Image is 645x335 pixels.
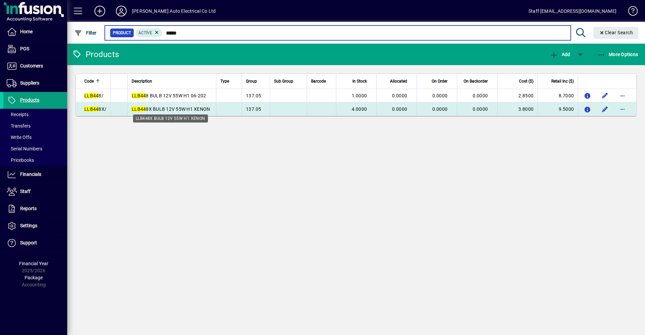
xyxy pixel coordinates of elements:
[497,89,537,102] td: 2.8500
[74,30,97,36] span: Filter
[89,5,111,17] button: Add
[461,78,494,85] div: On Backorder
[20,46,29,51] span: POS
[111,5,132,17] button: Profile
[274,78,293,85] span: Sub Group
[551,78,574,85] span: Retail Inc ($)
[421,78,454,85] div: On Order
[132,106,210,112] span: 8X BULB 12V 55W H1 XENON
[132,78,152,85] span: Description
[311,78,332,85] div: Barcode
[392,106,407,112] span: 0.0000
[432,106,448,112] span: 0.0000
[600,104,610,114] button: Edit
[537,102,578,116] td: 9.5000
[311,78,326,85] span: Barcode
[432,93,448,98] span: 0.0000
[623,1,637,23] a: Knowledge Base
[3,183,67,200] a: Staff
[72,49,119,60] div: Products
[132,78,212,85] div: Description
[20,172,41,177] span: Financials
[3,235,67,251] a: Support
[600,90,610,101] button: Edit
[220,78,229,85] span: Type
[20,189,31,194] span: Staff
[473,106,488,112] span: 0.0000
[550,52,570,57] span: Add
[19,261,48,266] span: Financial Year
[246,78,257,85] span: Group
[519,78,533,85] span: Cost ($)
[20,63,43,68] span: Customers
[3,166,67,183] a: Financials
[20,223,37,228] span: Settings
[132,93,206,98] span: 8 BULB 12V 55W H1 06-202
[132,93,146,98] em: LLB44
[392,93,407,98] span: 0.0000
[473,93,488,98] span: 0.0000
[25,275,43,280] span: Package
[7,112,29,117] span: Receipts
[84,78,106,85] div: Code
[20,240,37,245] span: Support
[113,30,131,36] span: Product
[597,52,638,57] span: More Options
[136,29,163,37] mat-chip: Activation Status: Active
[20,29,33,34] span: Home
[220,78,238,85] div: Type
[3,75,67,92] a: Suppliers
[7,135,32,140] span: Write Offs
[20,206,37,211] span: Reports
[133,114,208,123] div: LLB448X BULB 12V 55W H1 XENON
[617,90,628,101] button: More options
[20,97,39,103] span: Products
[138,31,152,35] span: Active
[617,104,628,114] button: More options
[528,6,616,16] div: Staff [EMAIL_ADDRESS][DOMAIN_NAME]
[381,78,413,85] div: Allocated
[352,78,367,85] span: In Stock
[132,106,146,112] em: LLB44
[3,143,67,154] a: Serial Numbers
[352,106,367,112] span: 4.0000
[3,120,67,132] a: Transfers
[7,123,31,129] span: Transfers
[84,93,98,98] em: LLB44
[274,78,303,85] div: Sub Group
[246,106,261,112] span: 137.05
[390,78,407,85] span: Allocated
[3,23,67,40] a: Home
[599,30,633,35] span: Clear Search
[548,48,572,60] button: Add
[3,200,67,217] a: Reports
[132,6,216,16] div: [PERSON_NAME] Auto Electrical Co Ltd
[84,93,103,98] span: 8/
[84,106,106,112] span: 8X/
[84,78,94,85] span: Code
[596,48,640,60] button: More Options
[3,41,67,57] a: POS
[3,218,67,234] a: Settings
[537,89,578,102] td: 8.7000
[3,109,67,120] a: Receipts
[464,78,488,85] span: On Backorder
[3,154,67,166] a: Pricebooks
[84,106,98,112] em: LLB44
[7,157,34,163] span: Pricebooks
[20,80,39,86] span: Suppliers
[432,78,447,85] span: On Order
[3,132,67,143] a: Write Offs
[497,102,537,116] td: 3.8000
[340,78,373,85] div: In Stock
[73,27,98,39] button: Filter
[7,146,42,151] span: Serial Numbers
[3,58,67,75] a: Customers
[246,93,261,98] span: 137.05
[246,78,266,85] div: Group
[352,93,367,98] span: 1.0000
[594,27,639,39] button: Clear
